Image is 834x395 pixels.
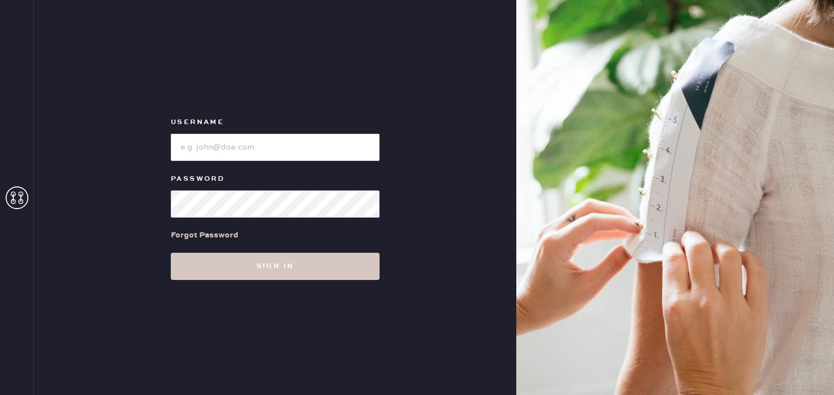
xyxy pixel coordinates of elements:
input: e.g. john@doe.com [171,134,380,161]
a: Forgot Password [171,218,238,253]
button: Sign in [171,253,380,280]
div: Forgot Password [171,229,238,241]
label: Username [171,116,380,129]
label: Password [171,172,380,186]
